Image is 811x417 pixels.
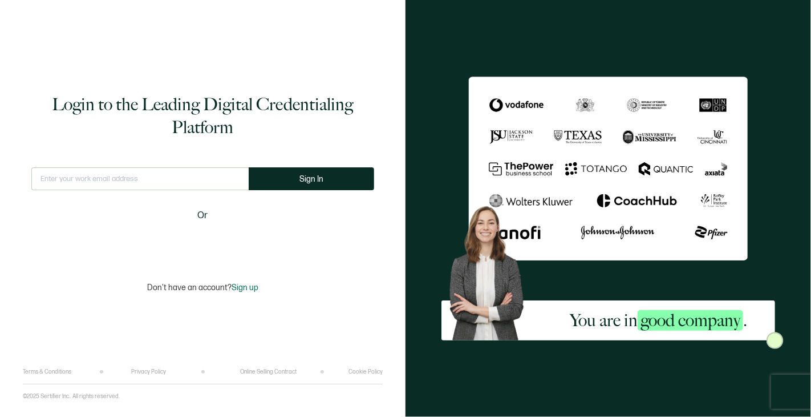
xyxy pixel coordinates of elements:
[767,332,784,349] img: Sertifier Login
[131,368,166,375] a: Privacy Policy
[198,209,208,223] span: Or
[299,175,323,183] span: Sign In
[147,283,258,292] p: Don't have an account?
[469,77,747,260] img: Sertifier Login - You are in <span class="strong-h">good company</span>.
[23,393,120,400] p: ©2025 Sertifier Inc.. All rights reserved.
[23,368,71,375] a: Terms & Conditions
[31,167,249,190] input: Enter your work email address
[638,310,743,331] span: good company
[240,368,297,375] a: Online Selling Contract
[249,167,374,190] button: Sign In
[570,309,747,332] h2: You are in .
[232,283,258,292] span: Sign up
[348,368,383,375] a: Cookie Policy
[31,93,374,139] h1: Login to the Leading Digital Credentialing Platform
[132,230,274,255] iframe: Sign in with Google Button
[441,199,542,340] img: Sertifier Login - You are in <span class="strong-h">good company</span>. Hero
